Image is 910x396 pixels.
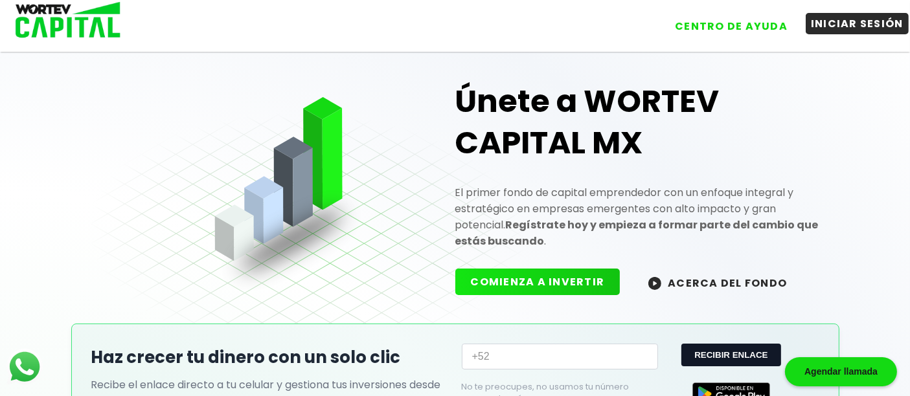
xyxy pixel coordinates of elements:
[648,277,661,290] img: wortev-capital-acerca-del-fondo
[91,345,449,370] h2: Haz crecer tu dinero con un solo clic
[657,6,793,37] a: CENTRO DE AYUDA
[6,349,43,385] img: logos_whatsapp-icon.242b2217.svg
[806,13,909,34] button: INICIAR SESIÓN
[455,81,819,164] h1: Únete a WORTEV CAPITAL MX
[681,344,780,366] button: RECIBIR ENLACE
[455,269,620,295] button: COMIENZA A INVERTIR
[455,184,819,249] p: El primer fondo de capital emprendedor con un enfoque integral y estratégico en empresas emergent...
[793,6,909,37] a: INICIAR SESIÓN
[455,217,819,248] strong: Regístrate hoy y empieza a formar parte del cambio que estás buscando
[670,16,793,37] button: CENTRO DE AYUDA
[633,269,802,296] button: ACERCA DEL FONDO
[455,274,633,289] a: COMIENZA A INVERTIR
[785,357,897,386] div: Agendar llamada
